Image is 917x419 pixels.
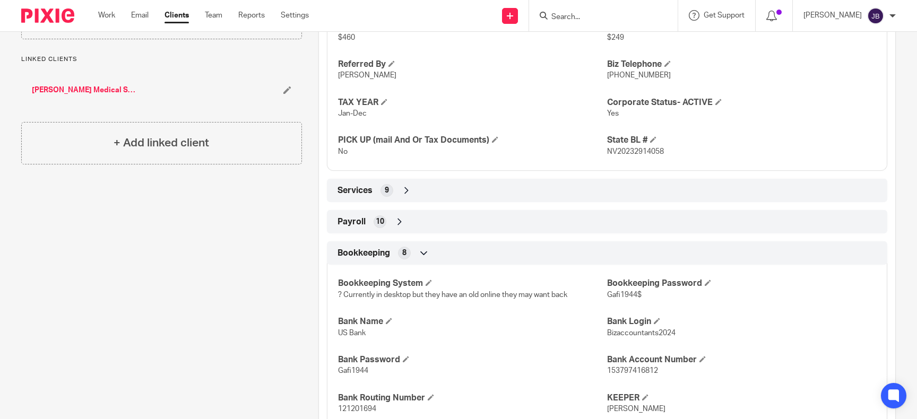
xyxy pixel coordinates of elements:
[607,135,876,146] h4: State BL #
[607,97,876,108] h4: Corporate Status- ACTIVE
[114,135,209,151] h4: + Add linked client
[607,148,664,155] span: NV20232914058
[338,216,366,228] span: Payroll
[607,316,876,327] h4: Bank Login
[338,59,607,70] h4: Referred By
[338,405,376,413] span: 121201694
[607,354,876,365] h4: Bank Account Number
[338,185,373,196] span: Services
[338,278,607,289] h4: Bookkeeping System
[338,291,567,299] span: ? Currently in desktop but they have an old online they may want back
[338,392,607,404] h4: Bank Routing Number
[803,10,862,21] p: [PERSON_NAME]
[376,216,384,227] span: 10
[338,316,607,327] h4: Bank Name
[607,278,876,289] h4: Bookkeeping Password
[338,354,607,365] h4: Bank Password
[131,10,149,21] a: Email
[98,10,115,21] a: Work
[607,405,665,413] span: [PERSON_NAME]
[338,72,396,79] span: [PERSON_NAME]
[338,367,368,374] span: Gafi1944
[704,12,745,19] span: Get Support
[867,7,884,24] img: svg%3E
[338,34,355,41] span: $460
[165,10,189,21] a: Clients
[338,97,607,108] h4: TAX YEAR
[607,34,624,41] span: $249
[402,248,406,258] span: 8
[607,291,642,299] span: Gafi1944$
[550,13,646,22] input: Search
[32,85,135,95] a: [PERSON_NAME] Medical Services LLC
[607,392,876,404] h4: KEEPER
[338,329,366,337] span: US Bank
[385,185,389,196] span: 9
[338,248,390,259] span: Bookkeeping
[205,10,222,21] a: Team
[21,55,302,64] p: Linked clients
[607,59,876,70] h4: Biz Telephone
[338,148,348,155] span: No
[21,8,74,23] img: Pixie
[607,110,619,117] span: Yes
[238,10,265,21] a: Reports
[338,135,607,146] h4: PICK UP (mail And Or Tax Documents)
[607,72,671,79] span: [PHONE_NUMBER]
[607,367,658,374] span: 153797416812
[281,10,309,21] a: Settings
[607,329,676,337] span: Bizaccountants2024
[338,110,367,117] span: Jan-Dec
